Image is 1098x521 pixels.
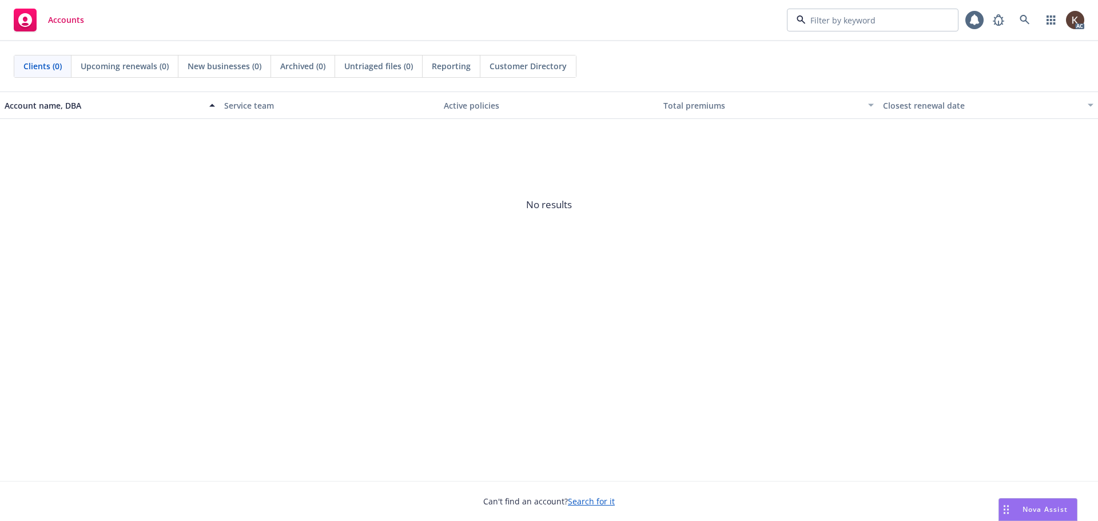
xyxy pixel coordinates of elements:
span: Customer Directory [490,60,567,72]
span: Upcoming renewals (0) [81,60,169,72]
input: Filter by keyword [806,14,935,26]
a: Accounts [9,4,89,36]
span: Untriaged files (0) [344,60,413,72]
span: Archived (0) [280,60,325,72]
button: Total premiums [659,92,878,119]
span: Reporting [432,60,471,72]
div: Total premiums [663,100,861,112]
a: Report a Bug [987,9,1010,31]
span: Can't find an account? [483,495,615,507]
a: Search [1013,9,1036,31]
button: Service team [220,92,439,119]
span: Accounts [48,15,84,25]
span: Nova Assist [1023,504,1068,514]
button: Closest renewal date [878,92,1098,119]
a: Switch app [1040,9,1063,31]
div: Closest renewal date [883,100,1081,112]
div: Drag to move [999,499,1013,520]
button: Active policies [439,92,659,119]
div: Account name, DBA [5,100,202,112]
span: New businesses (0) [188,60,261,72]
a: Search for it [568,496,615,507]
img: photo [1066,11,1084,29]
div: Service team [224,100,435,112]
span: Clients (0) [23,60,62,72]
div: Active policies [444,100,654,112]
button: Nova Assist [998,498,1077,521]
